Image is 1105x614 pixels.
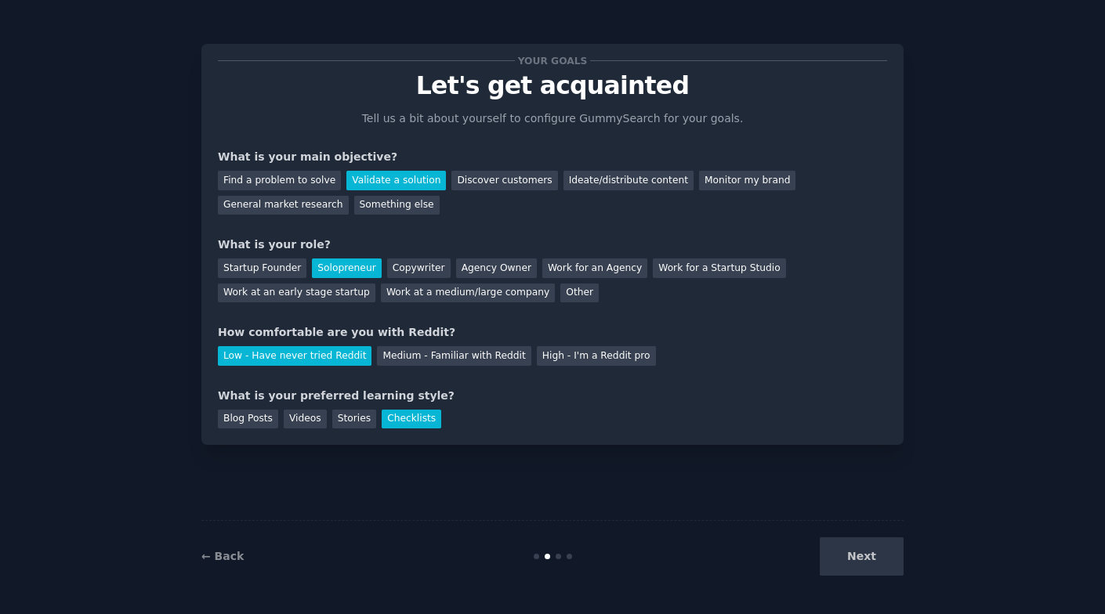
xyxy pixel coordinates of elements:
div: Low - Have never tried Reddit [218,346,371,366]
div: Validate a solution [346,171,446,190]
div: Copywriter [387,258,451,278]
div: Startup Founder [218,258,306,278]
div: Monitor my brand [699,171,795,190]
div: Work at an early stage startup [218,284,375,303]
div: Ideate/distribute content [563,171,694,190]
div: What is your main objective? [218,149,887,165]
div: Stories [332,410,376,429]
div: Solopreneur [312,258,381,278]
div: Find a problem to solve [218,171,341,190]
div: Work for a Startup Studio [653,258,785,278]
span: Your goals [515,52,590,69]
div: Blog Posts [218,410,278,429]
div: High - I'm a Reddit pro [537,346,656,366]
p: Let's get acquainted [218,72,887,99]
div: Something else [354,196,440,215]
div: Agency Owner [456,258,537,278]
div: Medium - Familiar with Reddit [377,346,531,366]
div: What is your role? [218,237,887,253]
div: General market research [218,196,349,215]
a: ← Back [201,550,244,562]
div: Work for an Agency [542,258,647,278]
div: How comfortable are you with Reddit? [218,324,887,341]
div: Checklists [382,410,441,429]
div: Videos [284,410,327,429]
div: Work at a medium/large company [381,284,555,303]
div: Other [560,284,599,303]
p: Tell us a bit about yourself to configure GummySearch for your goals. [355,110,750,127]
div: Discover customers [451,171,557,190]
div: What is your preferred learning style? [218,388,887,404]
